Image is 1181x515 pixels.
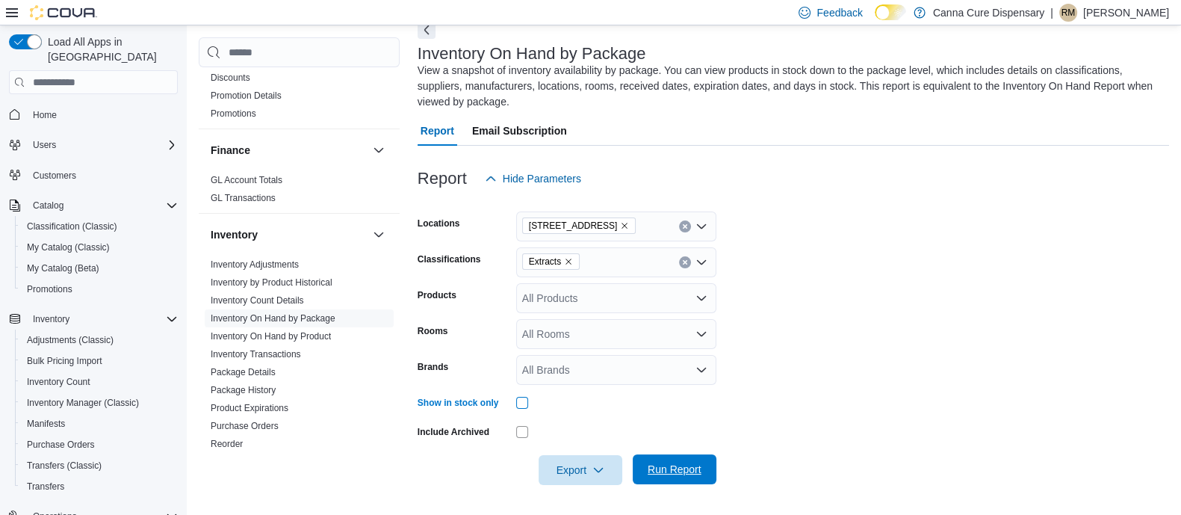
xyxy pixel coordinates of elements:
input: Dark Mode [875,4,906,20]
span: Feedback [816,5,862,20]
span: Transfers [21,478,178,496]
span: Purchase Orders [211,420,279,432]
span: Home [33,109,57,121]
span: Home [27,105,178,123]
button: Users [27,136,62,154]
span: Classification (Classic) [21,218,178,235]
span: Discounts [211,72,250,84]
button: Export [539,455,622,485]
h3: Report [418,170,467,188]
div: Rogelio Mitchell [1059,4,1077,22]
span: Report [421,116,454,146]
button: Classification (Classic) [15,216,184,237]
span: Bulk Pricing Import [27,355,102,367]
span: Customers [27,166,178,185]
span: Email Subscription [472,116,567,146]
span: Classification (Classic) [27,221,117,232]
a: Product Expirations [211,403,288,413]
a: Inventory On Hand by Package [211,313,335,324]
a: Purchase Orders [21,436,101,454]
button: Inventory [211,227,367,242]
button: Finance [211,143,367,158]
span: Inventory On Hand by Product [211,330,331,342]
span: Extracts [529,254,561,269]
button: Inventory [3,309,184,330]
span: Load All Apps in [GEOGRAPHIC_DATA] [42,34,178,64]
h3: Inventory On Hand by Package [418,45,646,63]
span: Transfers (Classic) [21,457,178,475]
a: Promotions [211,108,256,119]
label: Include Archived [418,426,489,438]
span: Adjustments (Classic) [21,331,178,349]
a: Inventory On Hand by Product [211,331,331,342]
div: View a snapshot of inventory availability by package. You can view products in stock down to the ... [418,63,1162,110]
button: Remove Extracts from selection in this group [564,257,573,266]
span: Customers [33,170,76,182]
p: Canna Cure Dispensary [933,4,1044,22]
div: Finance [199,171,400,213]
span: GL Transactions [211,192,276,204]
span: Users [33,139,56,151]
button: Open list of options [695,221,707,232]
span: My Catalog (Beta) [21,259,178,277]
a: Promotions [21,280,78,298]
span: Product Expirations [211,402,288,414]
button: Catalog [27,197,69,215]
button: Transfers [15,476,184,497]
div: Inventory [199,256,400,477]
span: Reorder [211,438,243,450]
a: GL Transactions [211,193,276,203]
span: Extracts [522,253,580,270]
button: Catalog [3,195,184,216]
span: Promotions [21,280,178,298]
button: Adjustments (Classic) [15,330,184,351]
span: Inventory [27,310,178,328]
button: Customers [3,164,184,186]
label: Classifications [418,253,481,265]
button: Home [3,103,184,125]
span: Run Report [648,462,701,477]
div: Discounts & Promotions [199,69,400,129]
span: Inventory Manager (Classic) [27,397,139,409]
label: Products [418,289,456,301]
span: Bulk Pricing Import [21,352,178,370]
button: Clear input [679,221,691,232]
span: My Catalog (Beta) [27,262,99,274]
span: Manifests [27,418,65,430]
span: My Catalog (Classic) [27,241,110,253]
a: Package Details [211,367,276,377]
button: Bulk Pricing Import [15,351,184,371]
a: Bulk Pricing Import [21,352,108,370]
a: Classification (Classic) [21,218,123,235]
a: Promotion Details [211,90,282,101]
button: Open list of options [695,256,707,268]
span: Inventory by Product Historical [211,277,332,289]
a: Inventory Transactions [211,349,301,360]
span: Inventory Count [27,376,90,388]
a: Inventory by Product Historical [211,277,332,288]
span: Inventory On Hand by Package [211,312,335,324]
button: Run Report [633,454,716,484]
button: Finance [370,141,388,159]
span: Inventory Transactions [211,348,301,360]
a: Customers [27,167,82,185]
span: Adjustments (Classic) [27,334,114,346]
a: Adjustments (Classic) [21,331,120,349]
a: Inventory Count Details [211,295,304,306]
p: [PERSON_NAME] [1083,4,1169,22]
span: Hide Parameters [503,171,581,186]
img: Cova [30,5,97,20]
a: Discounts [211,73,250,83]
span: Dark Mode [875,20,875,21]
button: Inventory Count [15,371,184,392]
h3: Inventory [211,227,258,242]
span: Inventory Count [21,373,178,391]
button: My Catalog (Classic) [15,237,184,258]
span: Promotions [211,108,256,120]
span: Transfers [27,481,64,493]
a: Transfers (Classic) [21,457,108,475]
a: Purchase Orders [211,421,279,431]
span: Export [548,455,613,485]
label: Show in stock only [418,397,499,409]
a: Inventory Count [21,373,96,391]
